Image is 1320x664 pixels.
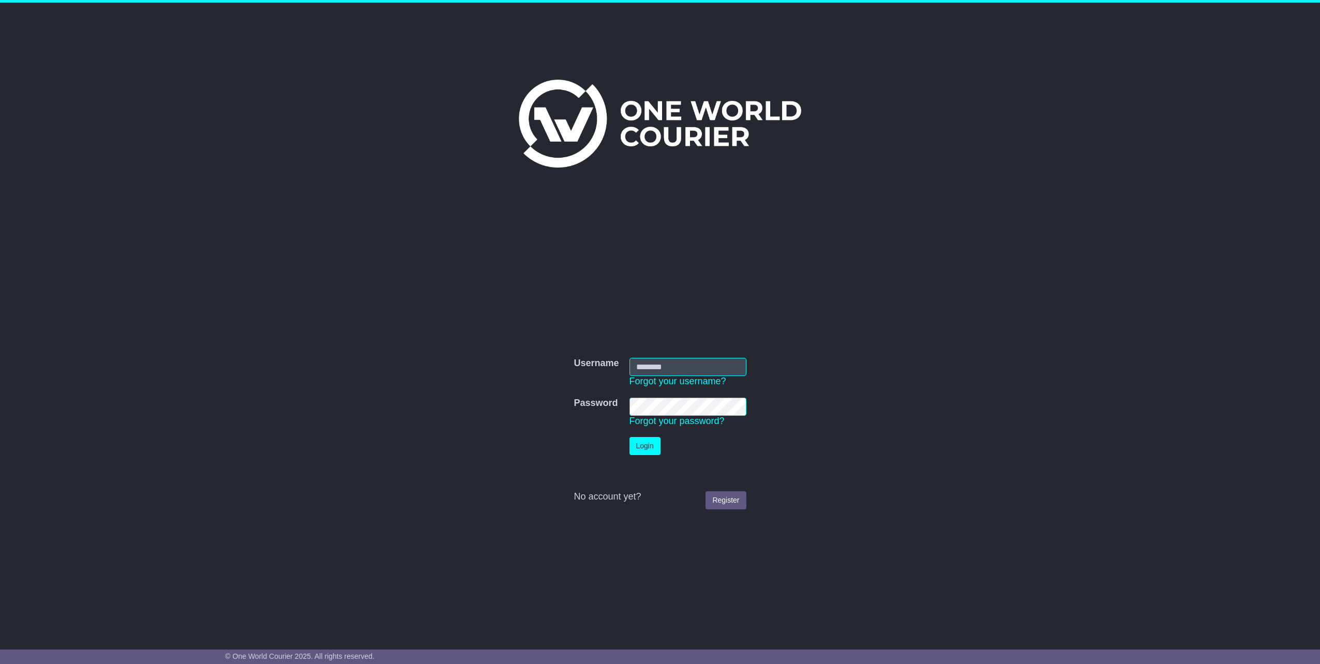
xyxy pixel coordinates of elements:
[574,491,746,503] div: No account yet?
[629,437,661,455] button: Login
[629,416,725,426] a: Forgot your password?
[574,398,618,409] label: Password
[706,491,746,509] a: Register
[574,358,619,369] label: Username
[629,376,726,386] a: Forgot your username?
[225,652,374,660] span: © One World Courier 2025. All rights reserved.
[519,80,801,168] img: One World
